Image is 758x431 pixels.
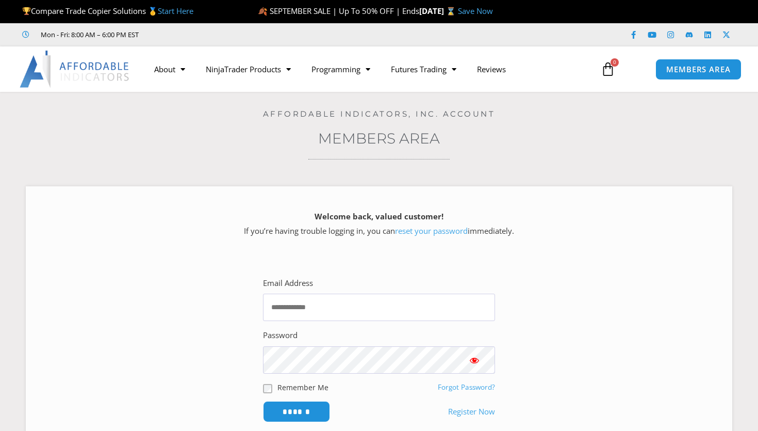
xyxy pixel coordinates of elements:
[144,57,195,81] a: About
[655,59,741,80] a: MEMBERS AREA
[454,346,495,374] button: Show password
[44,210,714,238] p: If you’re having trouble logging in, you can immediately.
[611,58,619,67] span: 0
[318,130,440,147] a: Members Area
[263,328,298,343] label: Password
[301,57,381,81] a: Programming
[153,29,308,40] iframe: Customer reviews powered by Trustpilot
[144,57,591,81] nav: Menu
[438,382,495,392] a: Forgot Password?
[158,6,193,16] a: Start Here
[381,57,467,81] a: Futures Trading
[263,109,496,119] a: Affordable Indicators, Inc. Account
[395,226,468,236] a: reset your password
[467,57,516,81] a: Reviews
[258,6,419,16] span: 🍂 SEPTEMBER SALE | Up To 50% OFF | Ends
[448,405,495,419] a: Register Now
[277,382,328,393] label: Remember Me
[20,51,130,88] img: LogoAI | Affordable Indicators – NinjaTrader
[38,28,139,41] span: Mon - Fri: 8:00 AM – 6:00 PM EST
[419,6,458,16] strong: [DATE] ⌛
[315,211,443,221] strong: Welcome back, valued customer!
[263,276,313,291] label: Email Address
[23,7,30,15] img: 🏆
[666,66,731,73] span: MEMBERS AREA
[458,6,493,16] a: Save Now
[22,6,193,16] span: Compare Trade Copier Solutions 🥇
[195,57,301,81] a: NinjaTrader Products
[585,54,631,84] a: 0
